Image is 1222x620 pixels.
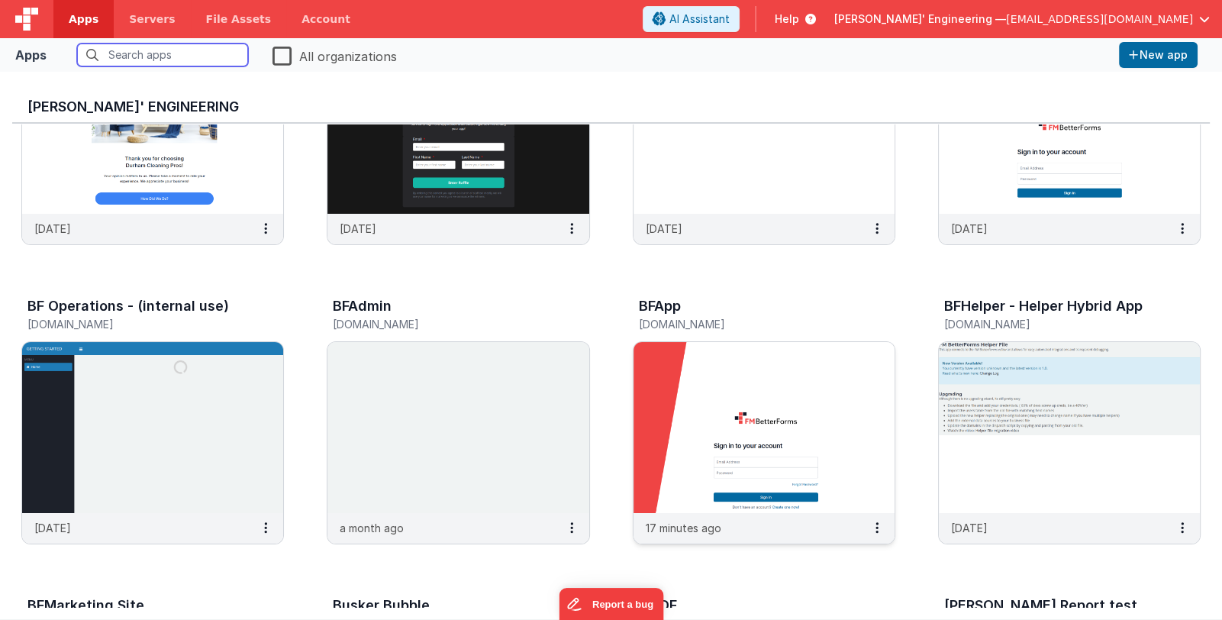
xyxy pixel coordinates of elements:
[27,318,246,330] h5: [DOMAIN_NAME]
[944,598,1137,613] h3: [PERSON_NAME] Report test
[1119,42,1198,68] button: New app
[27,598,144,613] h3: BFMarketing Site
[775,11,799,27] span: Help
[272,44,397,66] label: All organizations
[559,588,663,620] iframe: Marker.io feedback button
[834,11,1006,27] span: [PERSON_NAME]' Engineering —
[333,299,392,314] h3: BFAdmin
[129,11,175,27] span: Servers
[77,44,248,66] input: Search apps
[951,221,988,237] p: [DATE]
[69,11,98,27] span: Apps
[639,299,681,314] h3: BFApp
[951,520,988,536] p: [DATE]
[340,221,376,237] p: [DATE]
[206,11,272,27] span: File Assets
[333,598,430,613] h3: Busker Bubble
[944,299,1143,314] h3: BFHelper - Helper Hybrid App
[340,520,404,536] p: a month ago
[15,46,47,64] div: Apps
[34,221,71,237] p: [DATE]
[27,299,229,314] h3: BF Operations - (internal use)
[1006,11,1193,27] span: [EMAIL_ADDRESS][DOMAIN_NAME]
[643,6,740,32] button: AI Assistant
[646,520,721,536] p: 17 minutes ago
[669,11,730,27] span: AI Assistant
[639,318,857,330] h5: [DOMAIN_NAME]
[333,318,551,330] h5: [DOMAIN_NAME]
[834,11,1210,27] button: [PERSON_NAME]' Engineering — [EMAIL_ADDRESS][DOMAIN_NAME]
[646,221,682,237] p: [DATE]
[944,318,1162,330] h5: [DOMAIN_NAME]
[34,520,71,536] p: [DATE]
[27,99,1195,115] h3: [PERSON_NAME]' Engineering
